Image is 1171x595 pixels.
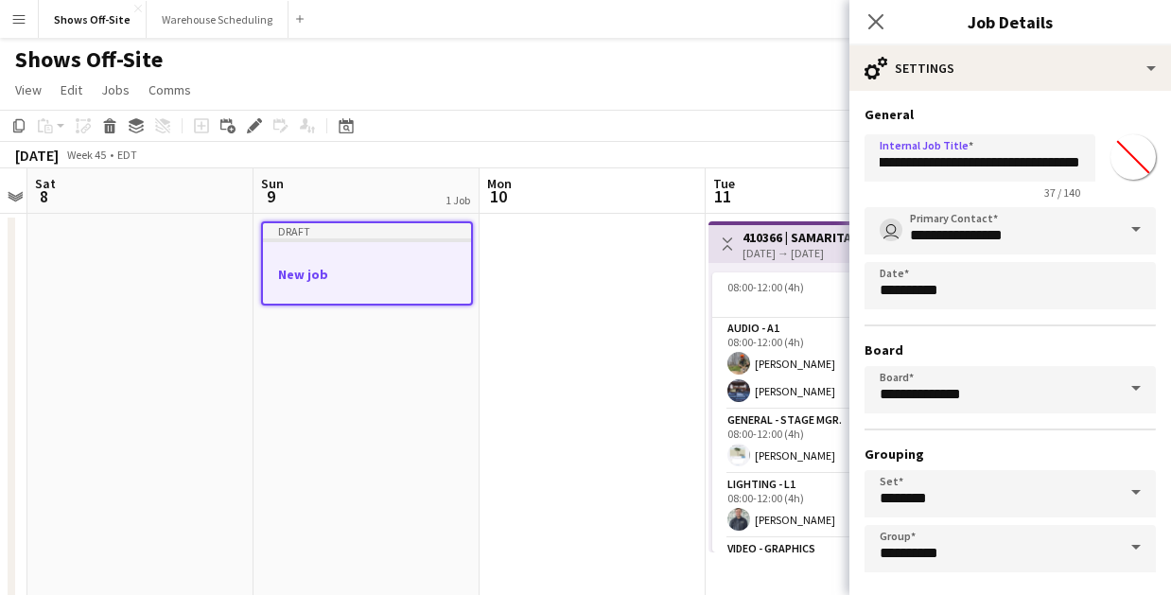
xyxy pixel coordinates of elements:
[865,446,1156,463] h3: Grouping
[94,78,137,102] a: Jobs
[865,341,1156,359] h3: Board
[446,193,470,207] div: 1 Job
[149,81,191,98] span: Comms
[62,148,110,162] span: Week 45
[865,106,1156,123] h3: General
[487,175,512,192] span: Mon
[261,221,473,306] app-job-card: DraftNew job
[32,185,56,207] span: 8
[713,175,735,192] span: Tue
[15,146,59,165] div: [DATE]
[15,45,163,74] h1: Shows Off-Site
[141,78,199,102] a: Comms
[849,9,1171,34] h3: Job Details
[263,223,471,238] div: Draft
[712,318,924,410] app-card-role: Audio - A12/208:00-12:00 (4h)[PERSON_NAME][PERSON_NAME]
[263,266,471,283] h3: New job
[35,175,56,192] span: Sat
[484,185,512,207] span: 10
[15,81,42,98] span: View
[849,45,1171,91] div: Settings
[712,410,924,474] app-card-role: General - Stage Mgr.1/108:00-12:00 (4h)[PERSON_NAME]
[61,81,82,98] span: Edit
[1029,185,1095,200] span: 37 / 140
[8,78,49,102] a: View
[710,185,735,207] span: 11
[743,246,883,260] div: [DATE] → [DATE]
[258,185,284,207] span: 9
[727,280,804,294] span: 08:00-12:00 (4h)
[743,229,883,246] h3: 410366 | SAMARITAN'S PURSE [GEOGRAPHIC_DATA] [GEOGRAPHIC_DATA]-8 Retirement
[712,474,924,538] app-card-role: Lighting - L11/108:00-12:00 (4h)[PERSON_NAME]
[101,81,130,98] span: Jobs
[117,148,137,162] div: EDT
[261,175,284,192] span: Sun
[39,1,147,38] button: Shows Off-Site
[712,272,924,552] app-job-card: 08:00-12:00 (4h)5/65 RolesAudio - A12/208:00-12:00 (4h)[PERSON_NAME][PERSON_NAME]General - Stage ...
[53,78,90,102] a: Edit
[147,1,288,38] button: Warehouse Scheduling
